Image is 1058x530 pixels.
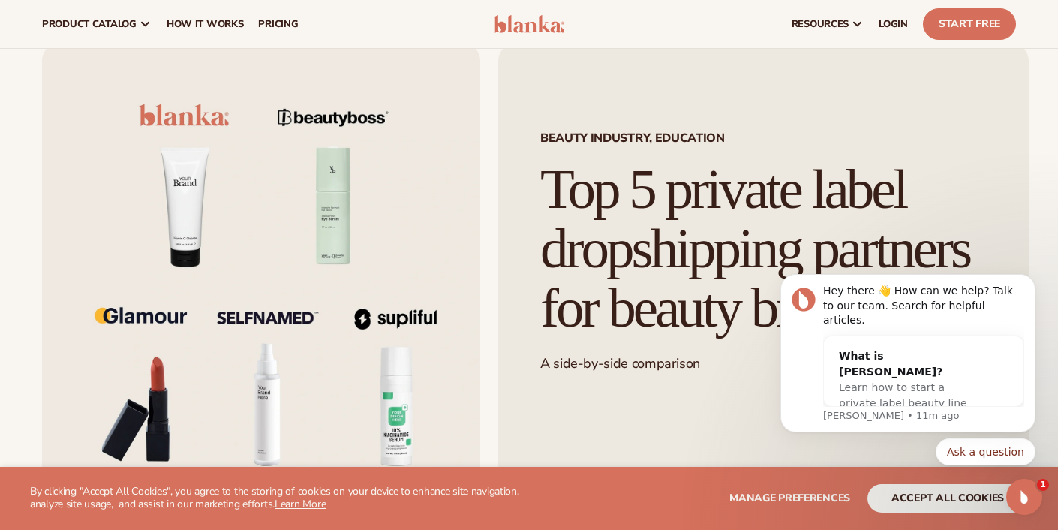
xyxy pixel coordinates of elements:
a: Start Free [923,8,1016,40]
span: Manage preferences [729,491,850,505]
span: resources [792,18,849,30]
img: Flat lay of private-label beauty products with logos from Blanka, BeautyBoss, Glamour, Selfnamed,... [42,43,480,528]
iframe: Intercom notifications message [758,240,1058,489]
span: Beauty industry, Education [540,132,987,144]
button: Manage preferences [729,484,850,513]
a: Learn More [275,497,326,511]
iframe: Intercom live chat [1006,479,1042,515]
span: 1 [1037,479,1049,491]
span: product catalog [42,18,137,30]
p: By clicking "Accept All Cookies", you agree to the storing of cookies on your device to enhance s... [30,486,543,511]
span: pricing [258,18,298,30]
img: logo [494,15,564,33]
h1: Top 5 private label dropshipping partners for beauty brands [540,160,987,337]
button: accept all cookies [867,484,1028,513]
span: How It Works [167,18,244,30]
span: LOGIN [879,18,908,30]
span: A side-by-side comparison [540,354,700,372]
